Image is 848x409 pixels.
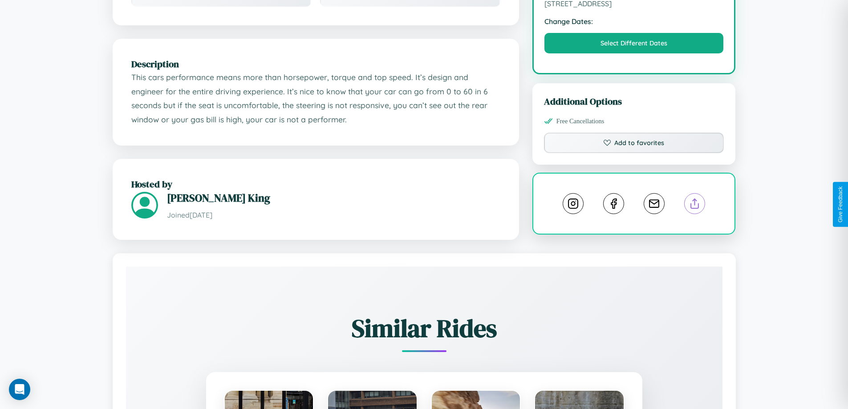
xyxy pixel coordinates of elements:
h3: [PERSON_NAME] King [167,190,500,205]
h3: Additional Options [544,95,724,108]
span: Free Cancellations [556,117,605,125]
div: Open Intercom Messenger [9,379,30,400]
button: Add to favorites [544,133,724,153]
div: Give Feedback [837,186,844,223]
h2: Similar Rides [157,311,691,345]
strong: Change Dates: [544,17,724,26]
button: Select Different Dates [544,33,724,53]
p: This cars performance means more than horsepower, torque and top speed. It’s design and engineer ... [131,70,500,127]
h2: Description [131,57,500,70]
h2: Hosted by [131,178,500,190]
p: Joined [DATE] [167,209,500,222]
